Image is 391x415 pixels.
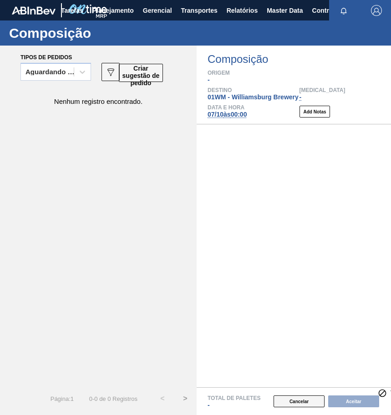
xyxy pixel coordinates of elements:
[151,387,174,410] button: <
[300,93,302,101] span: -
[208,93,299,101] span: 01WM - Williamsburg Brewery
[87,395,137,402] span: 0 - 0 de 0 Registros
[143,5,172,16] span: Gerencial
[208,70,391,76] span: Origem
[9,28,171,38] h1: Composição
[61,5,83,16] span: Tarefas
[267,5,303,16] span: Master Data
[208,87,300,93] span: Destino
[208,76,210,83] span: -
[181,5,218,16] span: Transportes
[119,64,163,82] button: Criar sugestão de pedido
[371,5,382,16] img: Logout
[20,54,72,61] span: Tipos de pedidos
[51,395,74,402] span: Página : 1
[92,5,134,16] span: Planejamento
[208,105,247,110] span: Data e Hora
[300,106,330,118] button: Add Notas
[329,4,358,17] button: Notificações
[174,387,197,410] button: >
[12,6,56,15] img: TNhmsLtSVTkK8tSr43FrP2fwEKptu5GPRR3wAAAABJRU5ErkJggg==
[312,5,354,16] span: Control Panel
[25,69,75,75] div: Aguardando composição de carga
[208,111,247,118] span: 07/10 às 00:00
[227,5,258,16] span: Relatórios
[208,54,391,65] span: Composição
[274,395,325,407] button: Cancelar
